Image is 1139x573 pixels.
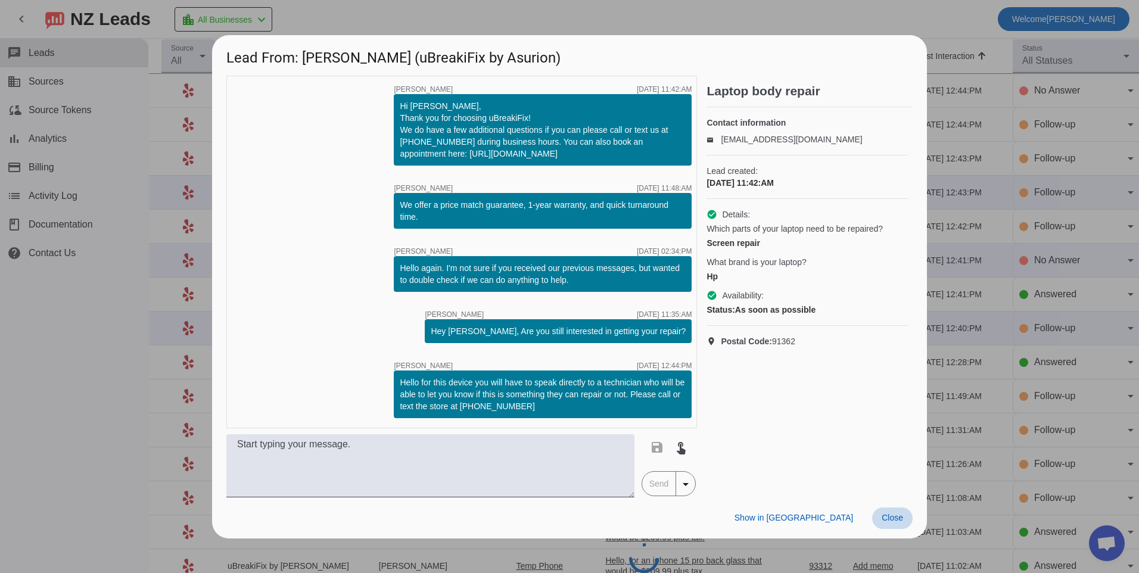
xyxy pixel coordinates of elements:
strong: Status: [707,305,735,314]
div: Screen repair [707,237,908,249]
span: [PERSON_NAME] [394,86,453,93]
div: Hp [707,270,908,282]
button: Show in [GEOGRAPHIC_DATA] [725,507,863,529]
mat-icon: check_circle [707,290,717,301]
h2: Laptop body repair [707,85,913,97]
div: [DATE] 11:48:AM [637,185,692,192]
div: [DATE] 02:34:PM [637,248,692,255]
span: [PERSON_NAME] [394,248,453,255]
a: [EMAIL_ADDRESS][DOMAIN_NAME] [721,135,862,144]
div: Hi [PERSON_NAME], Thank you for choosing uBreakiFix! We do have a few additional questions if you... [400,100,686,160]
span: Details: [722,208,750,220]
span: Lead created: [707,165,908,177]
mat-icon: touch_app [674,440,688,454]
mat-icon: email [707,136,721,142]
div: Hello for this device you will have to speak directly to a technician who will be able to let you... [400,376,686,412]
span: Availability: [722,289,764,301]
div: We offer a price match guarantee, 1-year warranty, and quick turnaround time. ​ [400,199,686,223]
span: Which parts of your laptop need to be repaired? [707,223,883,235]
div: Hello again. I'm not sure if you received our previous messages, but wanted to double check if we... [400,262,686,286]
span: [PERSON_NAME] [394,185,453,192]
div: [DATE] 11:35:AM [637,311,692,318]
mat-icon: location_on [707,337,721,346]
span: Show in [GEOGRAPHIC_DATA] [735,513,853,522]
mat-icon: check_circle [707,209,717,220]
strong: Postal Code: [721,337,772,346]
span: 91362 [721,335,795,347]
span: What brand is your laptop? [707,256,806,268]
span: [PERSON_NAME] [425,311,484,318]
h4: Contact information [707,117,908,129]
button: Close [872,507,913,529]
div: Hey [PERSON_NAME], Are you still interested in getting your repair?​ [431,325,686,337]
div: As soon as possible [707,304,908,316]
h1: Lead From: [PERSON_NAME] (uBreakiFix by Asurion) [212,35,927,75]
div: [DATE] 11:42:AM [637,86,692,93]
span: Close [882,513,903,522]
div: [DATE] 11:42:AM [707,177,908,189]
mat-icon: arrow_drop_down [679,477,693,491]
span: [PERSON_NAME] [394,362,453,369]
div: [DATE] 12:44:PM [637,362,692,369]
